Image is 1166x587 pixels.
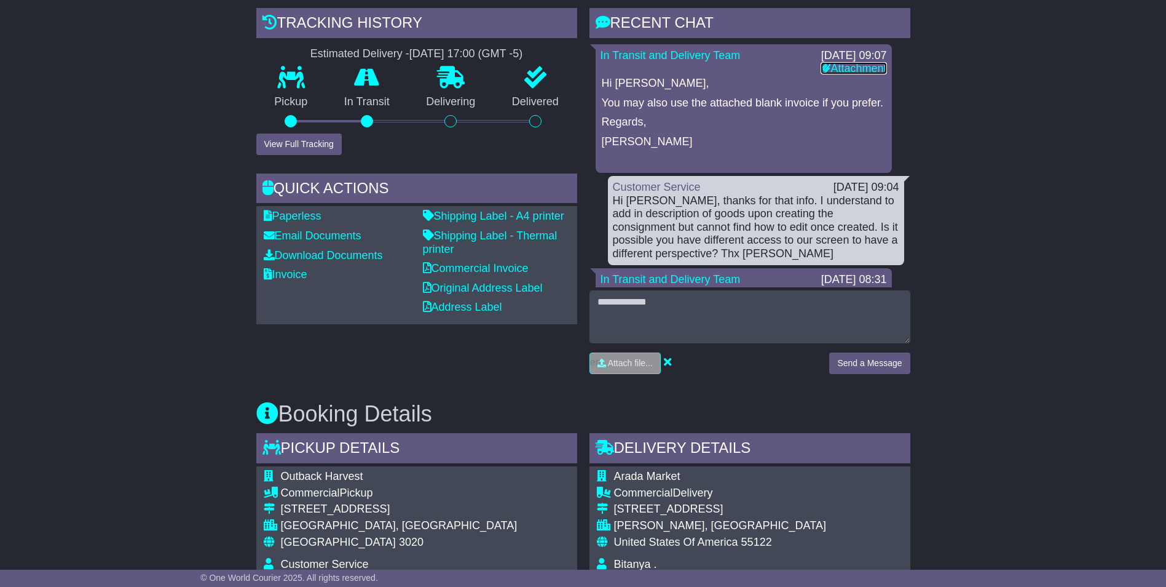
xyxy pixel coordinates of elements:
span: [GEOGRAPHIC_DATA] [281,536,396,548]
a: Commercial Invoice [423,262,529,274]
div: Pickup Details [256,433,577,466]
p: Pickup [256,95,326,109]
div: [DATE] 09:07 [821,49,886,63]
div: Delivery Details [589,433,910,466]
div: [GEOGRAPHIC_DATA], [GEOGRAPHIC_DATA] [281,519,518,533]
p: Hi [PERSON_NAME], [602,77,886,90]
span: 55122 [741,536,772,548]
a: Shipping Label - Thermal printer [423,230,557,255]
div: [DATE] 17:00 (GMT -5) [409,47,522,61]
span: © One World Courier 2025. All rights reserved. [200,573,378,583]
span: Bitanya . [614,558,657,570]
div: [DATE] 08:31 [821,273,887,287]
a: Address Label [423,301,502,313]
a: Paperless [264,210,321,222]
a: In Transit and Delivery Team [601,49,741,62]
a: Attachment [821,62,886,74]
a: Download Documents [264,249,383,262]
div: RECENT CHAT [589,8,910,41]
a: Email Documents [264,230,361,242]
span: United States Of America [614,536,738,548]
div: [PERSON_NAME], [GEOGRAPHIC_DATA] [614,519,826,533]
button: Send a Message [829,353,910,374]
div: Estimated Delivery - [256,47,577,61]
a: Invoice [264,268,307,281]
span: Arada Market [614,470,680,482]
a: In Transit and Delivery Team [601,273,741,286]
span: Commercial [281,487,340,499]
span: Commercial [614,487,673,499]
h3: Booking Details [256,402,910,426]
div: [DATE] 09:04 [833,181,899,194]
a: Shipping Label - A4 printer [423,210,564,222]
p: [PERSON_NAME] [602,135,886,149]
p: Delivering [408,95,494,109]
span: Outback Harvest [281,470,363,482]
div: Delivery [614,487,826,500]
div: [STREET_ADDRESS] [614,503,826,516]
a: Customer Service [613,181,701,193]
p: You may also use the attached blank invoice if you prefer. [602,97,886,110]
div: [STREET_ADDRESS] [281,503,518,516]
p: Regards, [602,116,886,129]
div: Quick Actions [256,174,577,207]
div: Pickup [281,487,518,500]
span: 3020 [399,536,423,548]
div: Hi [PERSON_NAME], thanks for that info. I understand to add in description of goods upon creating... [613,194,899,261]
button: View Full Tracking [256,134,342,155]
div: Tracking history [256,8,577,41]
p: Delivered [494,95,577,109]
span: Customer Service [281,558,369,570]
p: In Transit [326,95,408,109]
a: Original Address Label [423,282,543,294]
